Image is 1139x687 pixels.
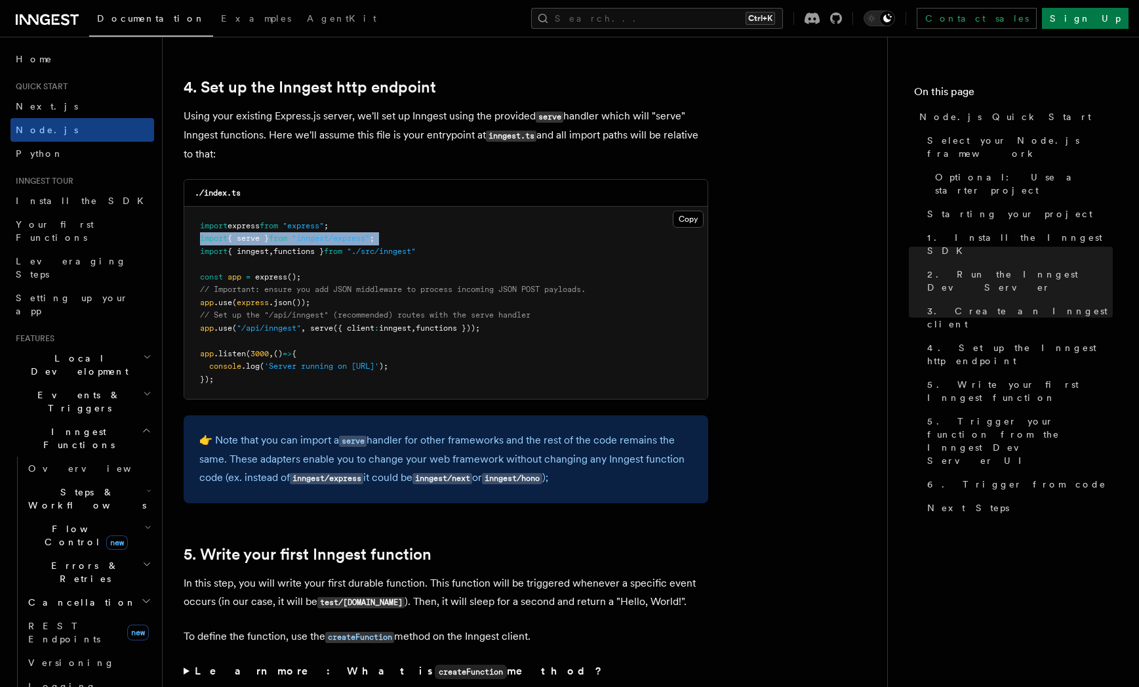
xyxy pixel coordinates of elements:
[184,662,708,681] summary: Learn more: What iscreateFunctionmethod?
[200,234,228,243] span: import
[228,234,269,243] span: { serve }
[255,272,287,281] span: express
[269,298,292,307] span: .json
[200,349,214,358] span: app
[200,247,228,256] span: import
[23,591,154,614] button: Cancellation
[106,535,128,550] span: new
[673,211,704,228] button: Copy
[195,665,605,677] strong: Learn more: What is method?
[209,362,241,371] span: console
[23,651,154,675] a: Versioning
[339,434,367,446] a: serve
[935,171,1113,197] span: Optional: Use a starter project
[184,107,708,163] p: Using your existing Express.js server, we'll set up Inngest using the provided handler which will...
[199,431,692,488] p: 👉 Note that you can import a handler for other frameworks and the rest of the code remains the sa...
[10,142,154,165] a: Python
[23,486,146,512] span: Steps & Workflows
[269,349,273,358] span: ,
[246,272,250,281] span: =
[10,118,154,142] a: Node.js
[273,247,324,256] span: functions }
[200,285,586,294] span: // Important: ensure you add JSON middleware to process incoming JSON POST payloads.
[23,559,142,585] span: Errors & Retries
[416,323,480,333] span: functions }));
[200,323,214,333] span: app
[228,272,241,281] span: app
[325,630,394,642] a: createFunction
[28,657,115,668] span: Versioning
[23,517,154,554] button: Flow Controlnew
[16,125,78,135] span: Node.js
[241,362,260,371] span: .log
[379,362,388,371] span: );
[10,333,54,344] span: Features
[290,473,363,484] code: inngest/express
[269,247,273,256] span: ,
[97,13,205,24] span: Documentation
[200,298,214,307] span: app
[269,234,287,243] span: from
[325,632,394,643] code: createFunction
[184,627,708,646] p: To define the function, use the method on the Inngest client.
[746,12,775,25] kbd: Ctrl+K
[16,148,64,159] span: Python
[292,349,296,358] span: {
[10,286,154,323] a: Setting up your app
[922,472,1113,496] a: 6. Trigger from code
[273,349,283,358] span: ()
[324,247,342,256] span: from
[184,545,431,564] a: 5. Write your first Inngest function
[927,268,1113,294] span: 2. Run the Inngest Dev Server
[922,299,1113,336] a: 3. Create an Inngest client
[317,597,405,608] code: test/[DOMAIN_NAME]
[10,47,154,71] a: Home
[10,420,154,457] button: Inngest Functions
[922,409,1113,472] a: 5. Trigger your function from the Inngest Dev Server UI
[333,323,374,333] span: ({ client
[412,473,472,484] code: inngest/next
[232,323,237,333] span: (
[250,349,269,358] span: 3000
[919,110,1091,123] span: Node.js Quick Start
[324,221,329,230] span: ;
[213,4,299,35] a: Examples
[127,625,149,640] span: new
[531,8,783,29] button: Search...Ctrl+K
[310,323,333,333] span: serve
[10,94,154,118] a: Next.js
[864,10,895,26] button: Toggle dark mode
[200,310,530,320] span: // Set up the "/api/inngest" (recommended) routes with the serve handler
[307,13,376,24] span: AgentKit
[195,188,241,198] code: ./index.ts
[283,221,324,230] span: "express"
[10,81,68,92] span: Quick start
[374,323,379,333] span: :
[1042,8,1129,29] a: Sign Up
[16,293,129,316] span: Setting up your app
[200,375,214,384] span: });
[264,362,379,371] span: 'Server running on [URL]'
[435,665,507,679] code: createFunction
[214,323,232,333] span: .use
[10,425,142,451] span: Inngest Functions
[10,388,143,415] span: Events & Triggers
[917,8,1037,29] a: Contact sales
[221,13,291,24] span: Examples
[339,436,367,447] code: serve
[379,323,411,333] span: inngest
[922,373,1113,409] a: 5. Write your first Inngest function
[23,522,144,549] span: Flow Control
[232,298,237,307] span: (
[299,4,384,35] a: AgentKit
[486,131,536,142] code: inngest.ts
[927,304,1113,331] span: 3. Create an Inngest client
[922,202,1113,226] a: Starting your project
[10,352,143,378] span: Local Development
[301,323,306,333] span: ,
[10,346,154,383] button: Local Development
[237,298,269,307] span: express
[28,621,100,644] span: REST Endpoints
[927,415,1113,467] span: 5. Trigger your function from the Inngest Dev Server UI
[16,256,127,280] span: Leveraging Steps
